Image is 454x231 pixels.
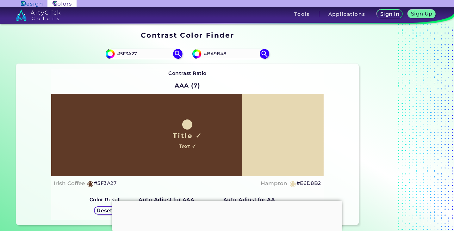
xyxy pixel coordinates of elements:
[260,49,269,58] img: icon search
[139,197,194,203] strong: Auto-Adjust for AAA
[112,201,342,229] iframe: Advertisement
[409,10,434,18] a: Sign Up
[168,70,207,76] strong: Contrast Ratio
[412,11,432,16] h5: Sign Up
[261,179,287,188] h4: Hampton
[16,9,60,21] img: logo_artyclick_colors_white.svg
[179,142,196,151] h4: Text ✓
[361,29,440,228] iframe: Advertisement
[94,179,116,187] h5: #5F3A27
[98,208,112,213] h5: Reset
[223,197,275,203] strong: Auto-Adjust for AA
[378,10,401,18] a: Sign In
[21,1,42,7] img: ArtyClick Design logo
[202,50,260,58] input: type color 2..
[294,12,310,16] h3: Tools
[54,179,85,188] h4: Irish Coffee
[90,197,120,203] strong: Color Reset
[141,30,234,40] h1: Contrast Color Finder
[172,79,203,93] h2: AAA (7)
[289,180,296,187] h5: ◉
[115,50,174,58] input: type color 1..
[87,180,94,187] h5: ◉
[173,49,183,58] img: icon search
[381,12,399,16] h5: Sign In
[173,131,202,140] h1: Title ✓
[328,12,365,16] h3: Applications
[296,179,321,187] h5: #E6D8B2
